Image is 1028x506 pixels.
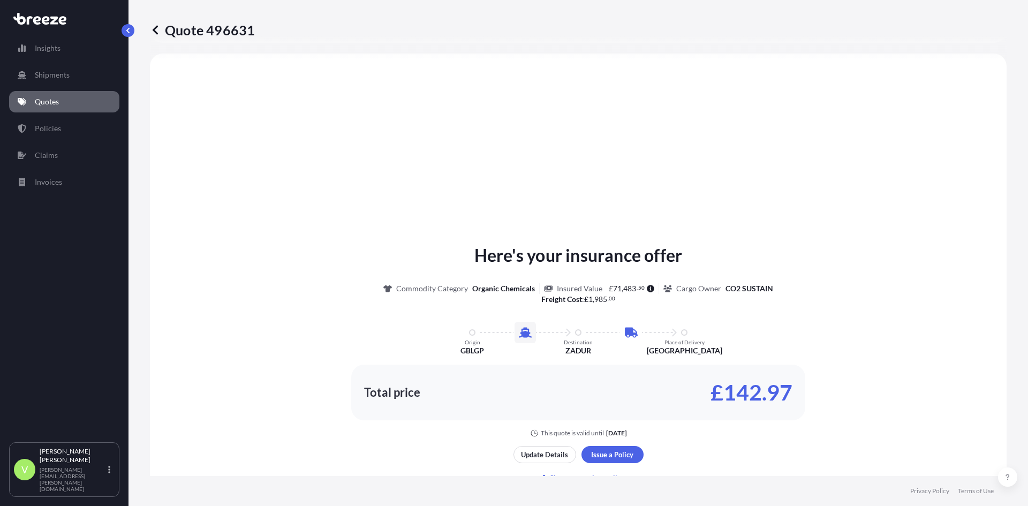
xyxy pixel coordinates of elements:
p: Here's your insurance offer [474,243,682,268]
a: Shipments [9,64,119,86]
p: This quote is valid until [541,429,604,437]
p: Total price [364,387,420,398]
span: 71 [613,285,622,292]
p: CO2 SUSTAIN [725,283,773,294]
a: Insights [9,37,119,59]
p: Quotes [35,96,59,107]
p: GBLGP [460,345,484,356]
p: Claims [35,150,58,161]
p: Share quote via email [550,473,617,484]
span: V [21,464,28,475]
p: Invoices [35,177,62,187]
p: Destination [564,339,593,345]
button: Share quote via email [513,470,644,487]
p: [GEOGRAPHIC_DATA] [647,345,722,356]
a: Privacy Policy [910,487,949,495]
p: Cargo Owner [676,283,721,294]
span: 985 [594,296,607,303]
p: Place of Delivery [664,339,705,345]
a: Quotes [9,91,119,112]
span: . [637,286,638,290]
p: Quote 496631 [150,21,255,39]
button: Issue a Policy [581,446,644,463]
span: 50 [638,286,645,290]
p: ZADUR [565,345,591,356]
p: Issue a Policy [591,449,633,460]
a: Terms of Use [958,487,994,495]
span: , [622,285,623,292]
span: 1 [588,296,593,303]
span: 00 [609,297,615,300]
p: Shipments [35,70,70,80]
a: Policies [9,118,119,139]
b: Freight Cost [541,294,582,304]
a: Claims [9,145,119,166]
p: Update Details [521,449,568,460]
p: : [541,294,616,305]
p: Organic Chemicals [472,283,535,294]
span: £ [609,285,613,292]
span: . [608,297,609,300]
p: [PERSON_NAME] [PERSON_NAME] [40,447,106,464]
a: Invoices [9,171,119,193]
p: [PERSON_NAME][EMAIL_ADDRESS][PERSON_NAME][DOMAIN_NAME] [40,466,106,492]
p: Insured Value [557,283,602,294]
p: Commodity Category [396,283,468,294]
p: £142.97 [710,384,792,401]
span: £ [584,296,588,303]
p: Origin [465,339,480,345]
p: Insights [35,43,61,54]
span: 483 [623,285,636,292]
p: [DATE] [606,429,627,437]
span: , [593,296,594,303]
p: Policies [35,123,61,134]
button: Update Details [513,446,576,463]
